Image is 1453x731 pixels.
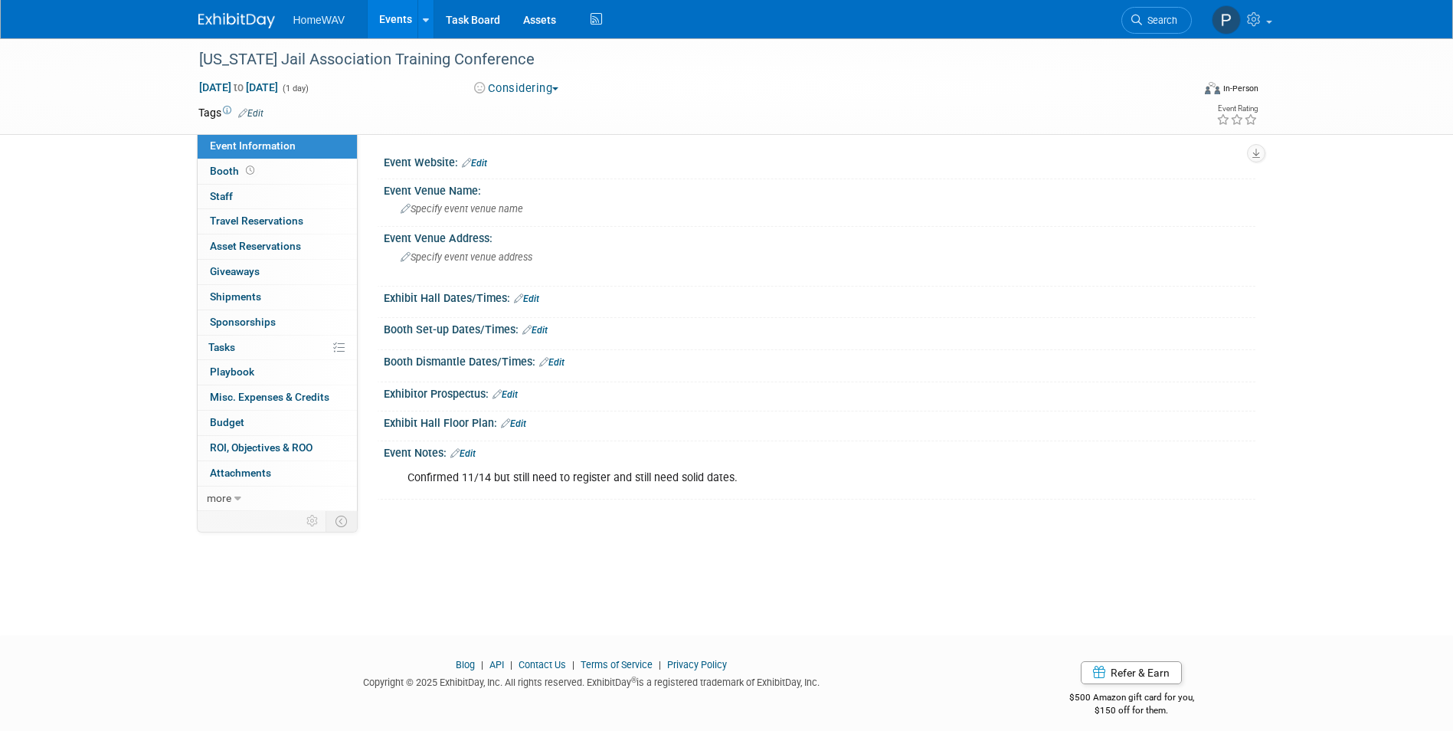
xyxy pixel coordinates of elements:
[539,357,565,368] a: Edit
[1081,661,1182,684] a: Refer & Earn
[243,165,257,176] span: Booth not reserved yet
[1205,82,1220,94] img: Format-Inperson.png
[1212,5,1241,34] img: Paige Grofe
[198,385,357,410] a: Misc. Expenses & Credits
[1121,7,1192,34] a: Search
[210,215,303,227] span: Travel Reservations
[210,165,257,177] span: Booth
[198,185,357,209] a: Staff
[450,448,476,459] a: Edit
[210,365,254,378] span: Playbook
[519,659,566,670] a: Contact Us
[384,382,1255,402] div: Exhibitor Prospectus:
[1008,704,1255,717] div: $150 off for them.
[198,134,357,159] a: Event Information
[198,461,357,486] a: Attachments
[198,159,357,184] a: Booth
[210,240,301,252] span: Asset Reservations
[210,190,233,202] span: Staff
[198,285,357,310] a: Shipments
[299,511,326,531] td: Personalize Event Tab Strip
[1216,105,1258,113] div: Event Rating
[198,105,263,120] td: Tags
[198,672,986,690] div: Copyright © 2025 ExhibitDay, Inc. All rights reserved. ExhibitDay is a registered trademark of Ex...
[568,659,578,670] span: |
[655,659,665,670] span: |
[198,360,357,385] a: Playbook
[207,492,231,504] span: more
[198,260,357,284] a: Giveaways
[401,251,532,263] span: Specify event venue address
[384,287,1255,306] div: Exhibit Hall Dates/Times:
[198,487,357,511] a: more
[384,411,1255,431] div: Exhibit Hall Floor Plan:
[194,46,1169,74] div: [US_STATE] Jail Association Training Conference
[1008,681,1255,716] div: $500 Amazon gift card for you,
[384,179,1255,198] div: Event Venue Name:
[210,467,271,479] span: Attachments
[198,209,357,234] a: Travel Reservations
[198,411,357,435] a: Budget
[238,108,263,119] a: Edit
[384,227,1255,246] div: Event Venue Address:
[198,310,357,335] a: Sponsorships
[384,318,1255,338] div: Booth Set-up Dates/Times:
[514,293,539,304] a: Edit
[210,139,296,152] span: Event Information
[210,391,329,403] span: Misc. Expenses & Credits
[231,81,246,93] span: to
[1101,80,1259,103] div: Event Format
[198,436,357,461] a: ROI, Objectives & ROO
[1222,83,1258,94] div: In-Person
[210,441,313,454] span: ROI, Objectives & ROO
[210,316,276,328] span: Sponsorships
[198,13,275,28] img: ExhibitDay
[208,341,235,353] span: Tasks
[198,336,357,360] a: Tasks
[210,265,260,277] span: Giveaways
[210,290,261,303] span: Shipments
[401,203,523,215] span: Specify event venue name
[489,659,504,670] a: API
[198,234,357,259] a: Asset Reservations
[1142,15,1177,26] span: Search
[397,463,1087,493] div: Confirmed 11/14 but still need to register and still need solid dates.
[293,14,345,26] span: HomeWAV
[384,151,1255,171] div: Event Website:
[469,80,565,97] button: Considering
[210,416,244,428] span: Budget
[198,80,279,94] span: [DATE] [DATE]
[462,158,487,169] a: Edit
[384,350,1255,370] div: Booth Dismantle Dates/Times:
[493,389,518,400] a: Edit
[281,84,309,93] span: (1 day)
[326,511,357,531] td: Toggle Event Tabs
[501,418,526,429] a: Edit
[581,659,653,670] a: Terms of Service
[456,659,475,670] a: Blog
[477,659,487,670] span: |
[631,676,637,684] sup: ®
[506,659,516,670] span: |
[384,441,1255,461] div: Event Notes:
[667,659,727,670] a: Privacy Policy
[522,325,548,336] a: Edit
